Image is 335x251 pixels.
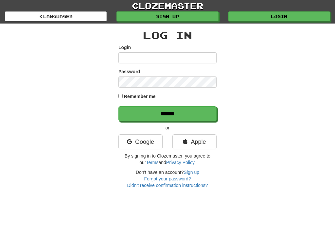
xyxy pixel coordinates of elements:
[146,160,158,165] a: Terms
[127,183,208,188] a: Didn't receive confirmation instructions?
[172,134,217,149] a: Apple
[184,170,199,175] a: Sign up
[118,125,217,131] p: or
[118,44,131,51] label: Login
[118,153,217,166] p: By signing in to Clozemaster, you agree to our and .
[116,11,218,21] a: Sign up
[118,68,140,75] label: Password
[118,30,217,41] h2: Log In
[118,169,217,189] div: Don't have an account?
[124,93,156,100] label: Remember me
[228,11,330,21] a: Login
[144,176,191,181] a: Forgot your password?
[166,160,194,165] a: Privacy Policy
[118,134,163,149] a: Google
[5,11,107,21] a: Languages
